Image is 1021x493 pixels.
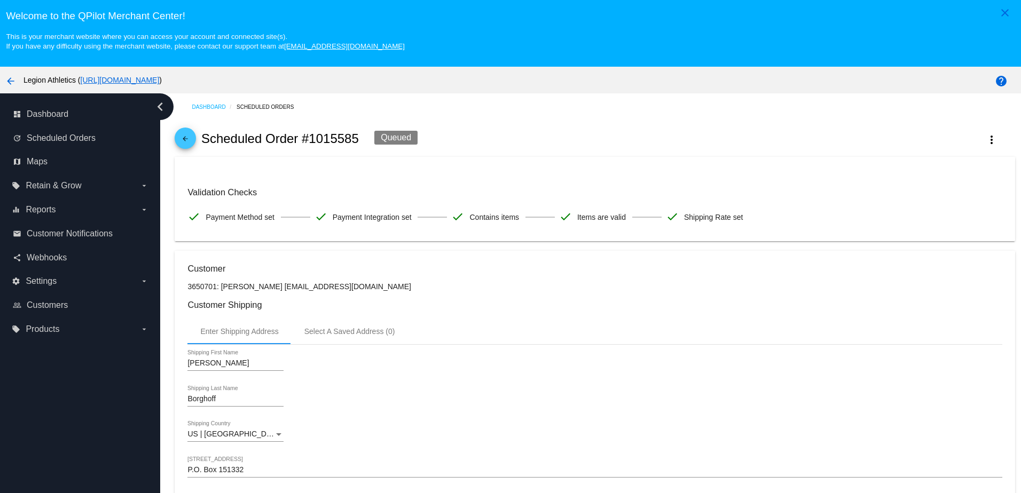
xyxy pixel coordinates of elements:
[284,42,405,50] a: [EMAIL_ADDRESS][DOMAIN_NAME]
[187,187,1002,197] h3: Validation Checks
[13,297,148,314] a: people_outline Customers
[12,205,20,214] i: equalizer
[13,229,21,238] i: email
[12,277,20,285] i: settings
[999,6,1011,19] mat-icon: close
[26,276,57,286] span: Settings
[27,253,67,263] span: Webhooks
[23,76,162,84] span: Legion Athletics ( )
[187,430,284,439] mat-select: Shipping Country
[315,210,327,223] mat-icon: check
[26,181,81,190] span: Retain & Grow
[374,131,418,145] div: Queued
[666,210,679,223] mat-icon: check
[27,157,48,166] span: Maps
[140,325,148,333] i: arrow_drop_down
[4,75,17,88] mat-icon: arrow_back
[187,359,284,368] input: Shipping First Name
[27,133,96,143] span: Scheduled Orders
[6,10,1015,22] h3: Welcome to the QPilot Merchant Center!
[187,282,1002,291] p: 3650701: [PERSON_NAME] [EMAIL_ADDRESS][DOMAIN_NAME]
[187,466,1002,474] input: Shipping Street 1
[81,76,160,84] a: [URL][DOMAIN_NAME]
[577,206,626,228] span: Items are valid
[13,253,21,262] i: share
[187,430,282,438] span: US | [GEOGRAPHIC_DATA]
[27,300,68,310] span: Customers
[201,131,359,146] h2: Scheduled Order #1015585
[140,181,148,190] i: arrow_drop_down
[469,206,519,228] span: Contains items
[152,98,169,115] i: chevron_left
[187,395,284,403] input: Shipping Last Name
[26,205,56,214] span: Reports
[13,157,21,166] i: map
[333,206,412,228] span: Payment Integration set
[13,249,148,266] a: share Webhooks
[13,225,148,242] a: email Customer Notifications
[684,206,743,228] span: Shipping Rate set
[140,277,148,285] i: arrow_drop_down
[206,206,274,228] span: Payment Method set
[13,130,148,147] a: update Scheduled Orders
[13,134,21,142] i: update
[27,229,113,238] span: Customer Notifications
[995,75,1008,88] mat-icon: help
[192,99,237,115] a: Dashboard
[12,181,20,190] i: local_offer
[985,133,998,146] mat-icon: more_vert
[140,205,148,214] i: arrow_drop_down
[13,153,148,170] a: map Maps
[200,327,278,336] div: Enter Shipping Address
[27,109,68,119] span: Dashboard
[304,327,395,336] div: Select A Saved Address (0)
[237,99,303,115] a: Scheduled Orders
[13,106,148,123] a: dashboard Dashboard
[187,264,1002,274] h3: Customer
[12,325,20,333] i: local_offer
[559,210,572,223] mat-icon: check
[187,300,1002,310] h3: Customer Shipping
[26,324,59,334] span: Products
[6,33,404,50] small: This is your merchant website where you can access your account and connected site(s). If you hav...
[451,210,464,223] mat-icon: check
[179,135,192,148] mat-icon: arrow_back
[13,110,21,118] i: dashboard
[13,301,21,309] i: people_outline
[187,210,200,223] mat-icon: check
